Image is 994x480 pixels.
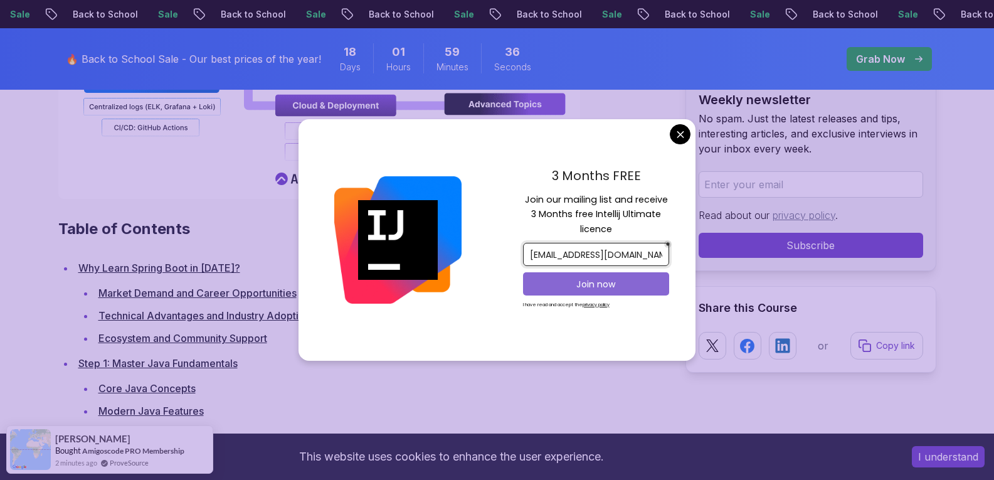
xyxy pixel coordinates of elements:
[912,446,985,467] button: Accept cookies
[505,43,520,61] span: 36 Seconds
[392,43,405,61] span: 1 Hours
[699,299,923,317] h2: Share this Course
[55,445,81,456] span: Bought
[356,8,441,21] p: Back to School
[344,43,356,61] span: 18 Days
[886,8,926,21] p: Sale
[699,91,923,109] h2: Weekly newsletter
[340,61,361,73] span: Days
[386,61,411,73] span: Hours
[856,51,905,67] p: Grab Now
[110,457,149,468] a: ProveSource
[55,457,97,468] span: 2 minutes ago
[436,61,468,73] span: Minutes
[773,209,835,221] a: privacy policy
[98,382,196,395] a: Core Java Concepts
[55,434,130,444] span: [PERSON_NAME]
[818,338,828,353] p: or
[98,287,297,299] a: Market Demand and Career Opportunities
[876,339,915,352] p: Copy link
[98,332,267,344] a: Ecosystem and Community Support
[441,8,482,21] p: Sale
[98,309,310,322] a: Technical Advantages and Industry Adoption
[800,8,886,21] p: Back to School
[66,51,321,67] p: 🔥 Back to School Sale - Our best prices of the year!
[738,8,778,21] p: Sale
[98,405,204,417] a: Modern Java Features
[445,43,460,61] span: 59 Minutes
[494,61,531,73] span: Seconds
[78,262,240,274] a: Why Learn Spring Boot in [DATE]?
[699,171,923,198] input: Enter your email
[82,446,184,456] a: Amigoscode PRO Membership
[504,8,590,21] p: Back to School
[58,219,665,239] h2: Table of Contents
[9,443,893,471] div: This website uses cookies to enhance the user experience.
[699,233,923,258] button: Subscribe
[145,8,186,21] p: Sale
[60,8,145,21] p: Back to School
[590,8,630,21] p: Sale
[10,429,51,470] img: provesource social proof notification image
[699,208,923,223] p: Read about our .
[850,332,923,360] button: Copy link
[652,8,738,21] p: Back to School
[293,8,334,21] p: Sale
[208,8,293,21] p: Back to School
[699,111,923,156] p: No spam. Just the latest releases and tips, interesting articles, and exclusive interviews in you...
[78,357,238,370] a: Step 1: Master Java Fundamentals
